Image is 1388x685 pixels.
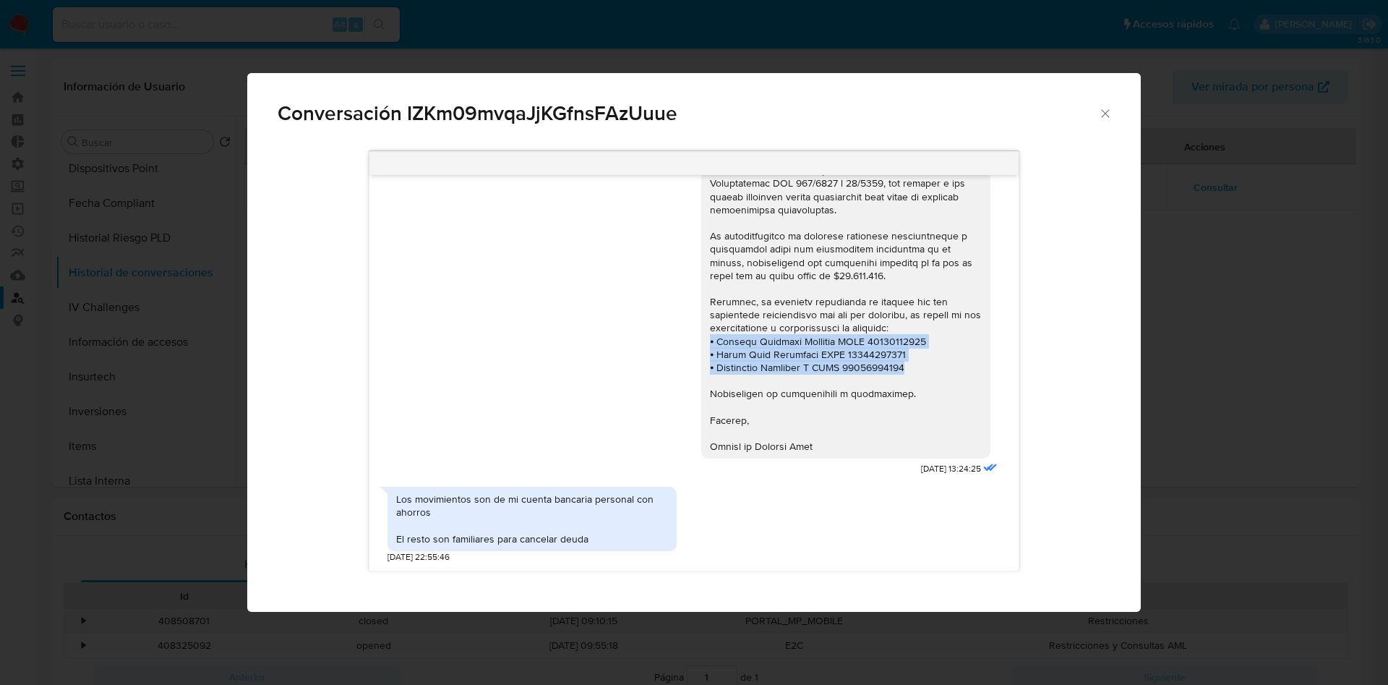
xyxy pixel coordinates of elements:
div: Comunicación [247,73,1141,613]
span: [DATE] 22:55:46 [387,551,450,563]
div: Los movimientos son de mi cuenta bancaria personal con ahorros El resto son familiares para cance... [396,493,668,545]
span: Conversación IZKm09mvqaJjKGfnsFAzUuue [278,103,1098,124]
div: Loremi dolors, Ametcons adipiscin eli se Doeiusmodt Incidid UTLA 0281/0615 etdolo mag al en admin... [710,72,982,453]
span: [DATE] 13:24:25 [921,463,981,475]
button: Cerrar [1098,106,1111,119]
